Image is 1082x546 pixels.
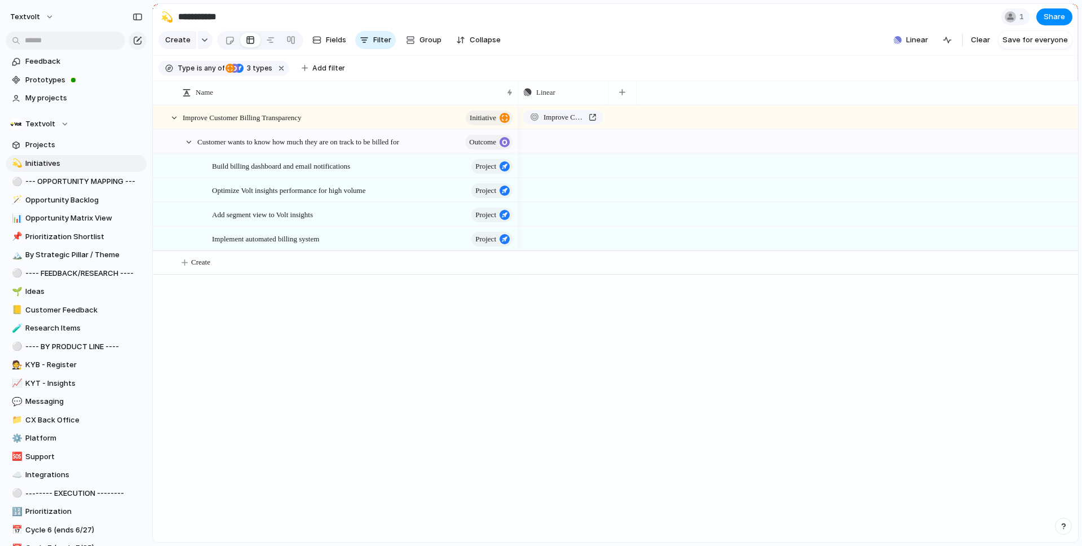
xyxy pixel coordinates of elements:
[523,110,603,125] a: Improve Customer Billing Transparency
[12,432,20,445] div: ⚙️
[12,359,20,372] div: 🧑‍⚖️
[6,228,147,245] a: 📌Prioritization Shortlist
[10,433,21,444] button: ⚙️
[10,341,21,353] button: ⚪
[470,34,501,46] span: Collapse
[183,111,302,124] span: Improve Customer Billing Transparency
[10,323,21,334] button: 🧪
[6,265,147,282] div: ⚪---- FEEDBACK/RESEARCH ----
[12,212,20,225] div: 📊
[6,136,147,153] a: Projects
[6,412,147,429] a: 📁CX Back Office
[10,158,21,169] button: 💫
[1044,11,1065,23] span: Share
[158,31,196,49] button: Create
[12,450,20,463] div: 🆘
[244,63,272,73] span: types
[10,305,21,316] button: 📒
[466,111,513,125] button: initiative
[212,159,350,172] span: Build billing dashboard and email notifications
[178,63,195,73] span: Type
[308,31,351,49] button: Fields
[326,34,346,46] span: Fields
[889,32,933,49] button: Linear
[1036,8,1072,25] button: Share
[10,415,21,426] button: 📁
[355,31,396,49] button: Filter
[10,451,21,463] button: 🆘
[12,193,20,206] div: 🪄
[966,31,995,49] button: Clear
[196,87,213,98] span: Name
[12,249,20,262] div: 🏔️
[25,433,143,444] span: Platform
[6,448,147,465] a: 🆘Support
[465,135,513,149] button: Outcome
[6,320,147,337] a: 🧪Research Items
[6,356,147,373] a: 🧑‍⚖️KYB - Register
[471,232,513,246] button: Project
[10,378,21,389] button: 📈
[6,53,147,70] a: Feedback
[197,135,399,148] span: Customer wants to know how much they are on track to be billed for
[295,60,352,76] button: Add filter
[998,31,1072,49] button: Save for everyone
[10,176,21,187] button: ⚪
[1019,11,1027,23] span: 1
[12,267,20,280] div: ⚪
[25,305,143,316] span: Customer Feedback
[6,192,147,209] a: 🪄Opportunity Backlog
[25,195,143,206] span: Opportunity Backlog
[25,451,143,463] span: Support
[471,183,513,198] button: Project
[373,34,391,46] span: Filter
[470,110,496,126] span: initiative
[10,213,21,224] button: 📊
[197,63,202,73] span: is
[25,158,143,169] span: Initiatives
[25,118,55,130] span: Textvolt
[6,155,147,172] a: 💫Initiatives
[25,231,143,243] span: Prioritization Shortlist
[191,257,210,268] span: Create
[475,231,496,247] span: Project
[6,210,147,227] div: 📊Opportunity Matrix View
[12,322,20,335] div: 🧪
[10,231,21,243] button: 📌
[12,303,20,316] div: 📒
[10,268,21,279] button: ⚪
[161,9,173,24] div: 💫
[25,286,143,297] span: Ideas
[25,213,143,224] span: Opportunity Matrix View
[25,139,143,151] span: Projects
[6,393,147,410] a: 💬Messaging
[12,340,20,353] div: ⚪
[226,62,275,74] button: 3 types
[25,378,143,389] span: KYT - Insights
[25,341,143,353] span: ---- BY PRODUCT LINE ----
[475,183,496,199] span: Project
[212,208,313,221] span: Add segment view to Volt insights
[212,232,319,245] span: Implement automated billing system
[10,11,40,23] span: textvolt
[6,338,147,355] a: ⚪---- BY PRODUCT LINE ----
[202,63,224,73] span: any of
[6,430,147,447] a: ⚙️Platform
[25,396,143,407] span: Messaging
[475,207,496,223] span: Project
[6,173,147,190] a: ⚪--- OPPORTUNITY MAPPING ---
[244,64,253,72] span: 3
[10,195,21,206] button: 🪄
[6,375,147,392] a: 📈KYT - Insights
[6,246,147,263] a: 🏔️By Strategic Pillar / Theme
[10,359,21,371] button: 🧑‍⚖️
